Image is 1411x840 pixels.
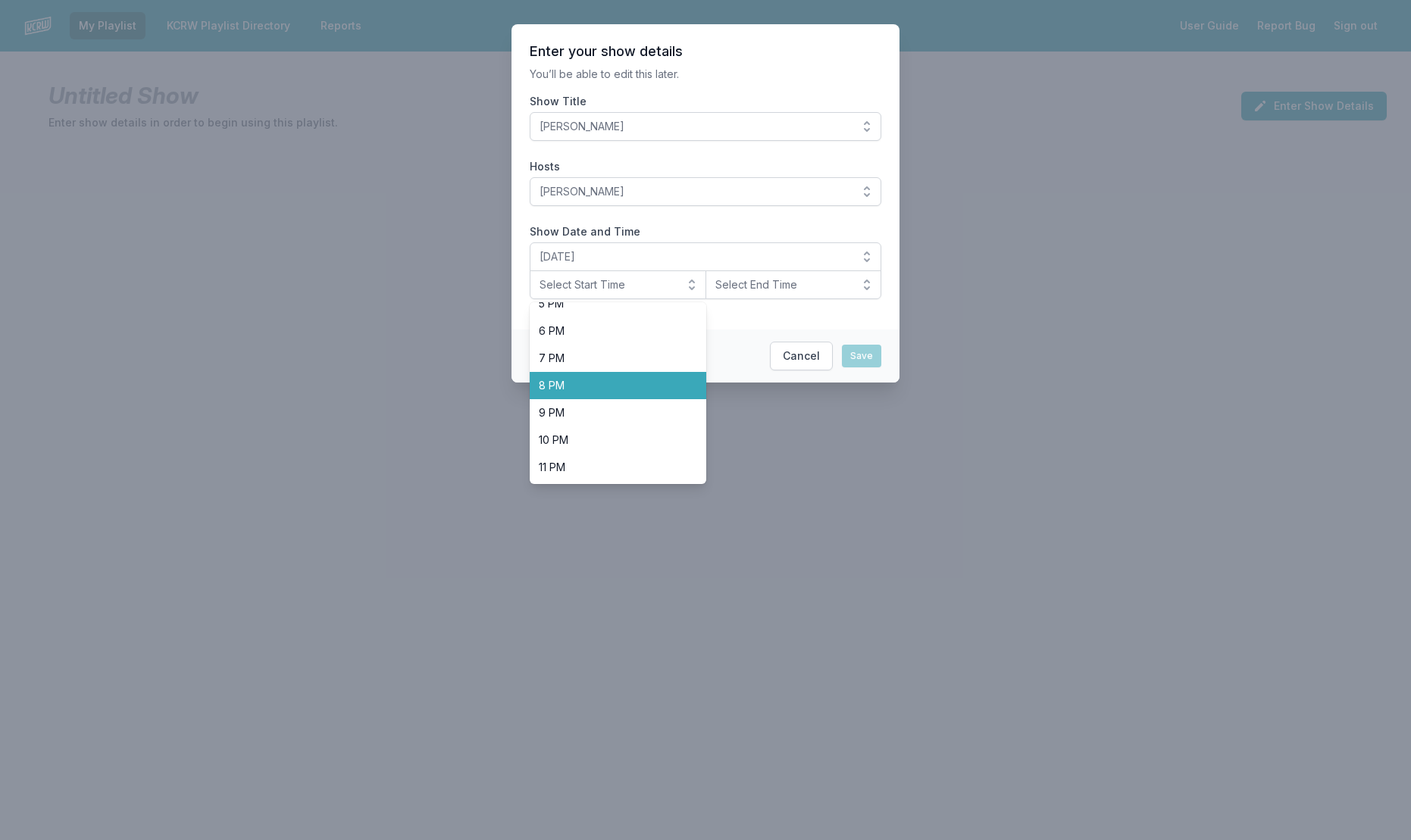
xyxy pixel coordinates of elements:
[530,159,881,174] label: Hosts
[530,224,640,239] legend: Show Date and Time
[530,242,881,271] button: [DATE]
[842,345,881,367] button: Save
[540,277,675,292] span: Select Start Time
[540,184,850,199] span: [PERSON_NAME]
[715,277,851,292] span: Select End Time
[530,177,881,206] button: [PERSON_NAME]
[705,270,882,299] button: Select End Time
[539,351,679,366] span: 7 PM
[530,42,881,61] header: Enter your show details
[540,119,850,134] span: [PERSON_NAME]
[530,112,881,141] button: [PERSON_NAME]
[540,249,850,264] span: [DATE]
[539,405,679,420] span: 9 PM
[530,270,706,299] button: Select Start Time
[530,94,881,109] label: Show Title
[770,342,833,370] button: Cancel
[539,378,679,393] span: 8 PM
[539,323,679,339] span: 6 PM
[530,67,881,82] p: You’ll be able to edit this later.
[539,432,679,448] span: 10 PM
[539,460,679,475] span: 11 PM
[539,296,679,311] span: 5 PM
